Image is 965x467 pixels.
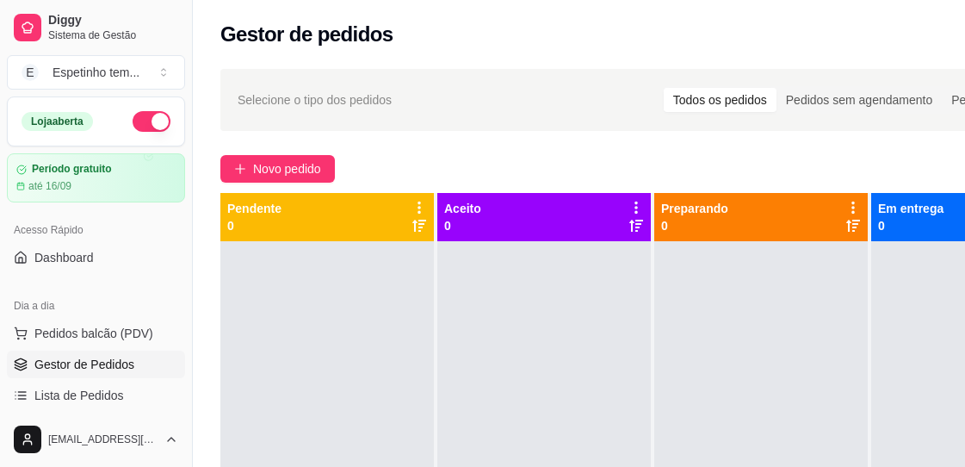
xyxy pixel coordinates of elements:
div: Pedidos sem agendamento [776,88,942,112]
a: Dashboard [7,244,185,271]
p: Aceito [444,200,481,217]
button: Novo pedido [220,155,335,183]
p: Preparando [661,200,728,217]
a: DiggySistema de Gestão [7,7,185,48]
div: Loja aberta [22,112,93,131]
a: Período gratuitoaté 16/09 [7,153,185,202]
span: [EMAIL_ADDRESS][DOMAIN_NAME] [48,433,158,446]
span: plus [234,163,246,175]
a: Lista de Pedidos [7,382,185,409]
article: até 16/09 [28,179,71,193]
span: Dashboard [34,249,94,266]
p: Pendente [227,200,281,217]
p: 0 [227,217,281,234]
article: Período gratuito [32,163,112,176]
span: E [22,64,39,81]
span: Pedidos balcão (PDV) [34,325,153,342]
p: 0 [444,217,481,234]
div: Espetinho tem ... [53,64,139,81]
div: Acesso Rápido [7,216,185,244]
span: Lista de Pedidos [34,387,124,404]
button: Select a team [7,55,185,90]
p: Em entrega [878,200,943,217]
button: Alterar Status [133,111,170,132]
a: Gestor de Pedidos [7,351,185,378]
span: Selecione o tipo dos pedidos [238,90,392,109]
span: Sistema de Gestão [48,28,178,42]
p: 0 [878,217,943,234]
button: [EMAIL_ADDRESS][DOMAIN_NAME] [7,419,185,460]
span: Diggy [48,13,178,28]
button: Pedidos balcão (PDV) [7,320,185,347]
h2: Gestor de pedidos [220,21,393,48]
div: Dia a dia [7,292,185,320]
span: Gestor de Pedidos [34,356,134,373]
div: Todos os pedidos [664,88,776,112]
span: Novo pedido [253,159,321,178]
p: 0 [661,217,728,234]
